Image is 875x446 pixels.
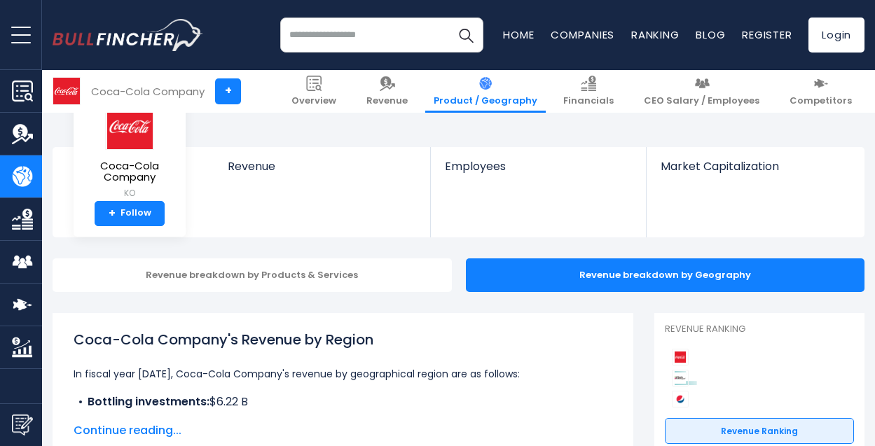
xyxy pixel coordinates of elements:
[91,83,205,99] div: Coca-Cola Company
[283,70,345,113] a: Overview
[661,160,849,173] span: Market Capitalization
[647,147,863,197] a: Market Capitalization
[445,160,633,173] span: Employees
[808,18,864,53] a: Login
[563,95,614,107] span: Financials
[696,27,725,42] a: Blog
[88,410,130,426] b: Europe:
[665,418,854,445] a: Revenue Ranking
[53,258,452,292] div: Revenue breakdown by Products & Services
[366,95,408,107] span: Revenue
[95,201,165,226] a: +Follow
[74,365,612,382] p: In fiscal year [DATE], Coca-Cola Company's revenue by geographical region are as follows:
[53,19,203,51] a: Go to homepage
[781,70,860,113] a: Competitors
[503,27,534,42] a: Home
[215,78,241,104] a: +
[74,410,612,427] li: $8.12 B
[742,27,792,42] a: Register
[672,370,689,386] img: Keurig Dr Pepper competitors logo
[672,391,689,407] img: PepsiCo competitors logo
[555,70,622,113] a: Financials
[214,147,431,197] a: Revenue
[291,95,336,107] span: Overview
[53,78,80,104] img: KO logo
[631,27,679,42] a: Ranking
[109,207,116,220] strong: +
[85,160,174,183] span: Coca-Cola Company
[85,187,174,200] small: KO
[74,393,612,410] li: $6.22 B
[74,422,612,439] span: Continue reading...
[790,95,852,107] span: Competitors
[228,160,417,173] span: Revenue
[74,329,612,350] h1: Coca-Cola Company's Revenue by Region
[672,349,689,365] img: Coca-Cola Company competitors logo
[644,95,759,107] span: CEO Salary / Employees
[88,393,209,410] b: Bottling investments:
[105,103,154,150] img: KO logo
[448,18,483,53] button: Search
[434,95,537,107] span: Product / Geography
[551,27,614,42] a: Companies
[635,70,768,113] a: CEO Salary / Employees
[466,258,865,292] div: Revenue breakdown by Geography
[425,70,546,113] a: Product / Geography
[84,102,175,201] a: Coca-Cola Company KO
[665,323,854,335] p: Revenue Ranking
[53,19,203,51] img: bullfincher logo
[431,147,647,197] a: Employees
[358,70,416,113] a: Revenue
